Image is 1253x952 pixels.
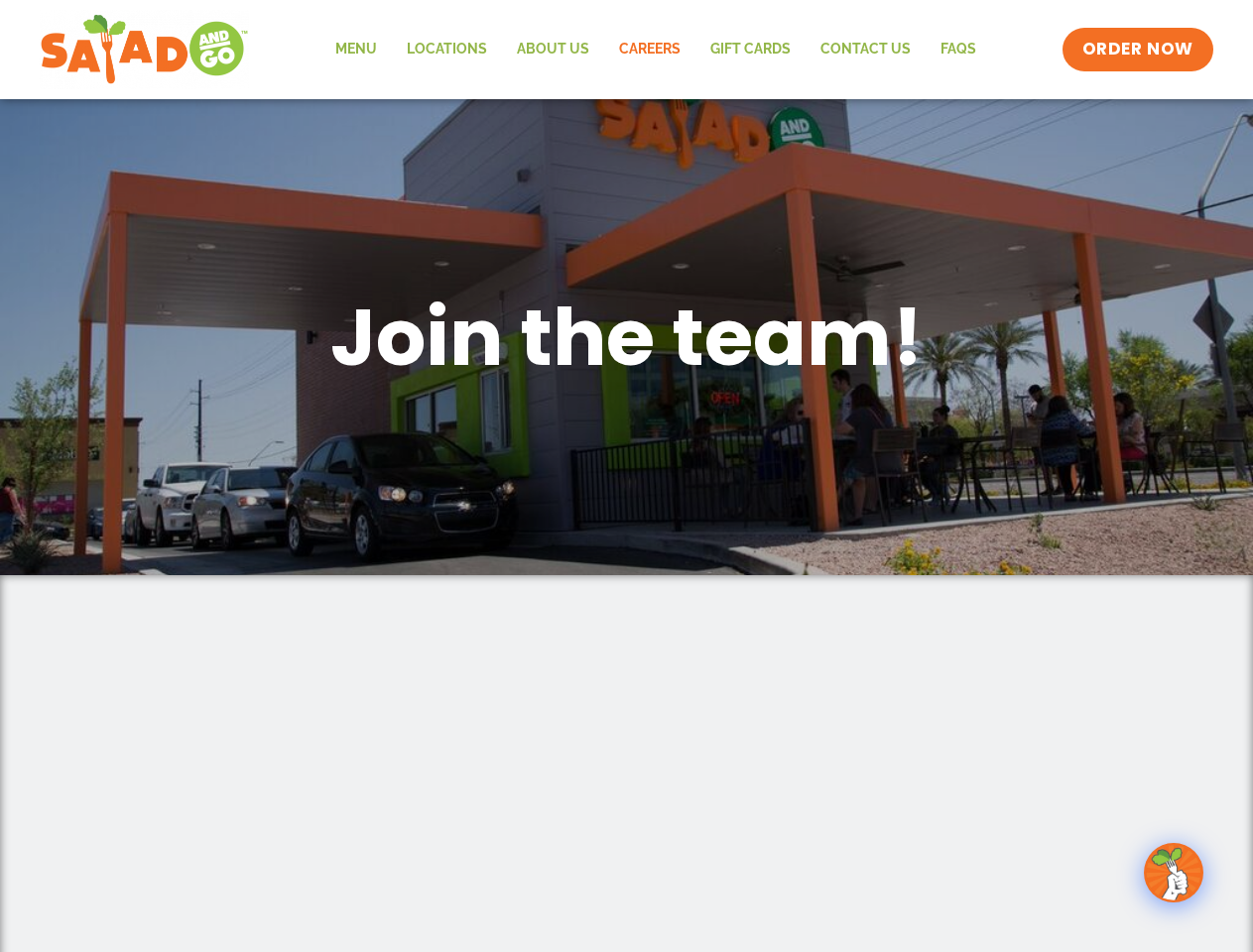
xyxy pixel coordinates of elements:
[1082,38,1193,61] span: ORDER NOW
[1146,845,1201,900] img: wpChatIcon
[392,27,502,72] a: Locations
[806,27,926,72] a: Contact Us
[111,286,1143,389] h1: Join the team!
[926,27,991,72] a: FAQs
[502,27,604,72] a: About Us
[604,27,695,72] a: Careers
[320,27,392,72] a: Menu
[1063,28,1213,71] a: ORDER NOW
[320,27,991,72] nav: Menu
[695,27,806,72] a: GIFT CARDS
[40,10,249,89] img: new-SAG-logo-768×292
